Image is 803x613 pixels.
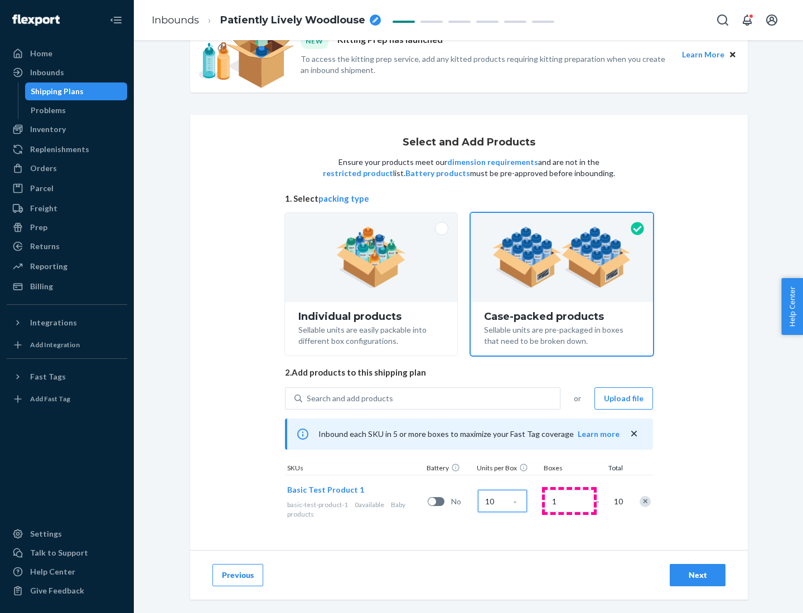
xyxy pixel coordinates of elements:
div: Add Fast Tag [30,394,70,403]
button: Learn more [578,429,620,440]
button: Previous [212,564,263,586]
div: Reporting [30,261,67,272]
img: individual-pack.facf35554cb0f1810c75b2bd6df2d64e.png [336,227,406,288]
a: Home [7,45,127,62]
div: Fast Tags [30,371,66,382]
div: Sellable units are easily packable into different box configurations. [298,322,444,347]
button: dimension requirements [447,157,538,168]
span: Basic Test Product 1 [287,485,364,494]
div: Sellable units are pre-packaged in boxes that need to be broken down. [484,322,640,347]
div: Boxes [541,463,597,475]
button: Battery products [405,168,470,179]
input: Number of boxes [545,490,594,512]
span: 1. Select [285,193,653,205]
div: Total [597,463,625,475]
a: Orders [7,159,127,177]
div: Parcel [30,183,54,194]
div: Inbound each SKU in 5 or more boxes to maximize your Fast Tag coverage [285,419,653,450]
div: Inventory [30,124,66,135]
span: 2. Add products to this shipping plan [285,367,653,378]
div: Remove Item [640,496,651,507]
a: Inbounds [7,64,127,81]
a: Help Center [7,563,127,581]
a: Talk to Support [7,544,127,562]
div: Help Center [30,566,75,577]
div: Talk to Support [30,547,88,558]
button: Open account menu [761,9,783,31]
button: Next [670,564,725,586]
a: Add Fast Tag [7,390,127,408]
div: Problems [31,105,66,116]
p: To access the kitting prep service, add any kitted products requiring kitting preparation when yo... [301,53,672,76]
button: restricted product [323,168,393,179]
button: Upload file [594,387,653,410]
ol: breadcrumbs [143,4,390,37]
div: Inbounds [30,67,64,78]
span: 10 [612,496,623,507]
button: Help Center [781,278,803,335]
img: case-pack.59cecea509d18c883b923b81aeac6d0b.png [492,227,631,288]
div: Billing [30,281,53,292]
button: Basic Test Product 1 [287,484,364,495]
div: Add Integration [30,340,80,349]
div: Battery [424,463,475,475]
div: Orders [30,163,57,174]
span: = [595,496,606,507]
a: Settings [7,525,127,543]
div: NEW [301,33,328,48]
div: Give Feedback [30,585,84,596]
a: Inventory [7,120,127,138]
span: Patiently Lively Woodlouse [220,13,365,28]
a: Parcel [7,179,127,197]
div: Replenishments [30,144,89,155]
div: Case-packed products [484,311,640,322]
button: Open Search Box [712,9,734,31]
span: No [451,496,473,507]
p: Kitting Prep has launched [337,33,443,48]
a: Inbounds [152,14,199,26]
div: Settings [30,528,62,539]
button: packing type [318,193,369,205]
button: Close Navigation [105,9,127,31]
a: Prep [7,218,127,236]
div: Prep [30,222,47,233]
div: SKUs [285,463,424,475]
h1: Select and Add Products [403,137,535,148]
a: Billing [7,278,127,295]
a: Reporting [7,257,127,275]
div: Units per Box [475,463,541,475]
a: Replenishments [7,140,127,158]
span: or [574,393,581,404]
input: Case Quantity [478,490,527,512]
p: Ensure your products meet our and are not in the list. must be pre-approved before inbounding. [322,157,616,179]
div: Baby products [287,500,423,519]
button: close [628,428,640,440]
a: Problems [25,101,128,119]
button: Give Feedback [7,582,127,600]
button: Open notifications [736,9,758,31]
div: Freight [30,203,57,214]
a: Freight [7,200,127,217]
div: Next [679,570,716,581]
div: Returns [30,241,60,252]
div: Home [30,48,52,59]
div: Search and add products [307,393,393,404]
div: Shipping Plans [31,86,84,97]
button: Integrations [7,314,127,332]
span: 0 available [355,500,384,509]
a: Add Integration [7,336,127,354]
a: Returns [7,237,127,255]
div: Individual products [298,311,444,322]
button: Fast Tags [7,368,127,386]
span: basic-test-product-1 [287,500,348,509]
button: Learn More [682,48,724,61]
div: Integrations [30,317,77,328]
img: Flexport logo [12,14,60,26]
button: Close [727,48,739,61]
a: Shipping Plans [25,82,128,100]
